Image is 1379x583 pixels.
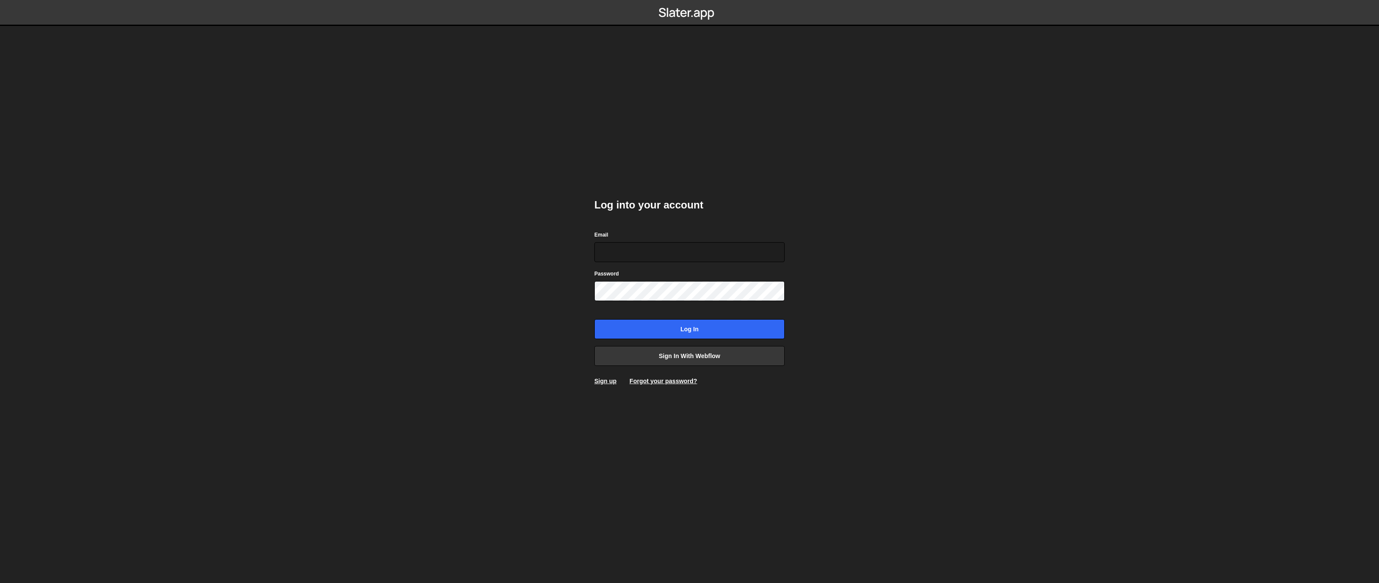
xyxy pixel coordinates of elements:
[594,346,785,366] a: Sign in with Webflow
[594,231,608,239] label: Email
[594,269,619,278] label: Password
[594,198,785,212] h2: Log into your account
[629,378,697,384] a: Forgot your password?
[594,319,785,339] input: Log in
[594,378,616,384] a: Sign up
